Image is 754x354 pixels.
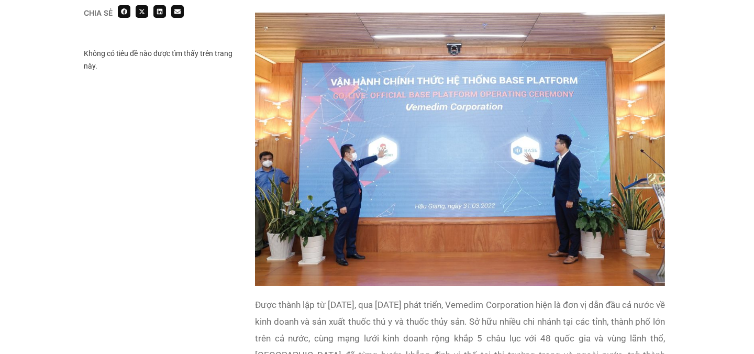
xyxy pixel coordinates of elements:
[171,5,184,18] div: Share on email
[84,9,113,17] div: Chia sẻ
[118,5,130,18] div: Share on facebook
[84,47,239,72] div: Không có tiêu đề nào được tìm thấy trên trang này.
[153,5,166,18] div: Share on linkedin
[136,5,148,18] div: Share on x-twitter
